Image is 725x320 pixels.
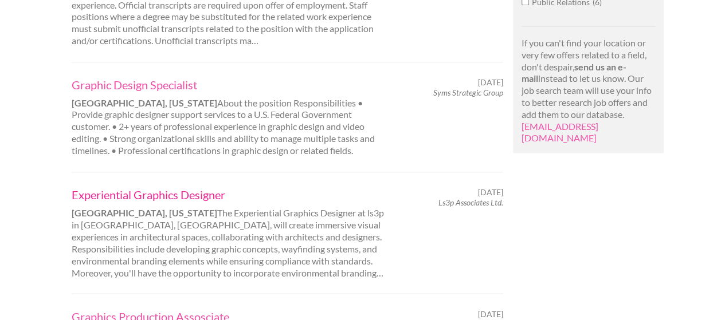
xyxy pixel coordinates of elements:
div: About the position Responsibilities • Provide graphic designer support services to a U.S. Federal... [62,77,401,157]
strong: send us an e-mail [522,61,626,84]
span: [DATE] [478,77,503,88]
strong: [GEOGRAPHIC_DATA], [US_STATE] [72,207,217,218]
em: Syms Strategic Group [433,88,503,97]
span: [DATE] [478,309,503,319]
div: The Experiential Graphics Designer at ls3p in [GEOGRAPHIC_DATA], [GEOGRAPHIC_DATA], will create i... [62,187,401,279]
em: Ls3p Associates Ltd. [438,197,503,207]
span: [DATE] [478,187,503,197]
strong: [GEOGRAPHIC_DATA], [US_STATE] [72,97,217,108]
p: If you can't find your location or very few offers related to a field, don't despair, instead to ... [522,37,655,144]
a: Experiential Graphics Designer [72,187,390,202]
a: [EMAIL_ADDRESS][DOMAIN_NAME] [522,121,598,144]
a: Graphic Design Specialist [72,77,390,92]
